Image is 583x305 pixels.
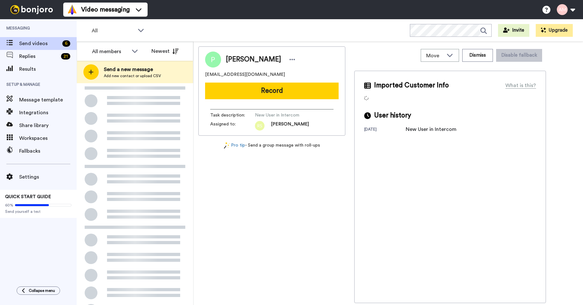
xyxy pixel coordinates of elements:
div: All members [92,48,128,55]
div: What is this? [505,82,536,89]
button: Newest [147,45,183,58]
span: Assigned to: [210,121,255,131]
span: Send yourself a test [5,209,72,214]
span: QUICK START GUIDE [5,195,51,199]
span: New User in Intercom [255,112,316,118]
div: 21 [61,53,70,60]
span: Move [426,52,443,60]
button: Record [205,83,339,99]
span: [PERSON_NAME] [271,121,309,131]
img: Image of Porshe Blackmon [205,52,221,68]
span: Collapse menu [29,288,55,293]
span: Results [19,65,77,73]
span: Video messaging [81,5,130,14]
button: Disable fallback [496,49,542,62]
button: Collapse menu [17,286,60,295]
span: Task description : [210,112,255,118]
div: 6 [62,40,70,47]
img: rs.png [255,121,265,131]
span: Integrations [19,109,77,116]
span: Replies [19,52,58,60]
span: 60% [5,203,13,208]
span: Share library [19,122,77,129]
span: All [92,27,134,35]
span: [EMAIL_ADDRESS][DOMAIN_NAME] [205,71,285,78]
img: magic-wand.svg [224,142,230,149]
div: - Send a group message with roll-ups [198,142,345,149]
span: User history [374,111,411,120]
span: Workspaces [19,134,77,142]
span: Add new contact or upload CSV [104,73,161,78]
button: Upgrade [536,24,573,37]
div: [DATE] [364,127,406,133]
a: Pro tip [224,142,245,149]
img: bj-logo-header-white.svg [8,5,56,14]
span: Send videos [19,40,60,47]
span: [PERSON_NAME] [226,55,281,64]
span: Settings [19,173,77,181]
div: New User in Intercom [406,125,456,133]
img: vm-color.svg [67,4,77,15]
span: Fallbacks [19,147,77,155]
button: Invite [498,24,529,37]
span: Send a new message [104,66,161,73]
span: Imported Customer Info [374,81,449,90]
button: Dismiss [462,49,493,62]
span: Message template [19,96,77,104]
